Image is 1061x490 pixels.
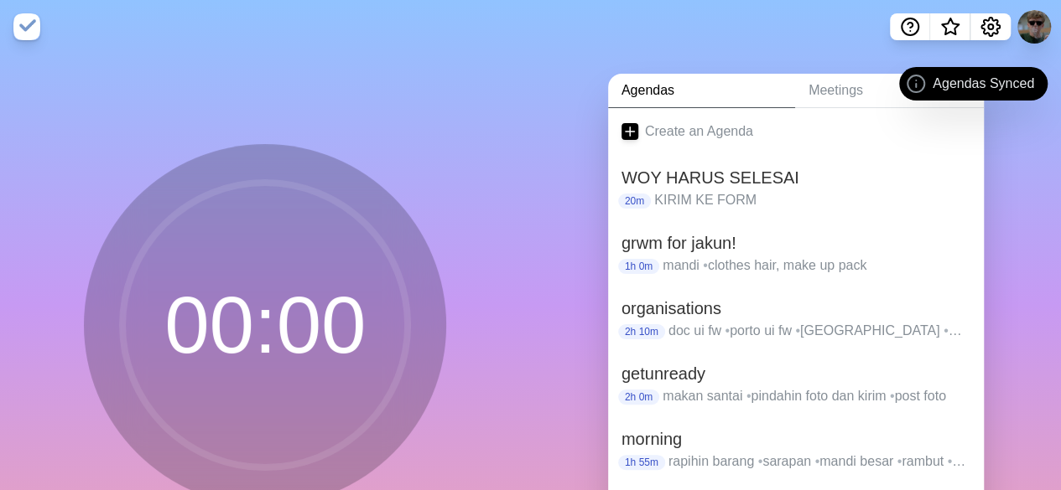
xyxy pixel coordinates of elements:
[668,321,970,341] p: doc ui fw porto ui fw [GEOGRAPHIC_DATA] POSTG N SUBMIT fibic
[795,74,984,108] a: Meetings
[944,323,962,338] span: •
[947,454,965,468] span: •
[933,74,1034,94] span: Agendas Synced
[622,165,970,190] h2: WOY HARUS SELESAI
[608,108,984,155] a: Create an Agenda
[618,455,665,470] p: 1h 55m
[758,454,763,468] span: •
[622,230,970,255] h2: grwm for jakun!
[654,190,970,210] p: KIRIM KE FORM
[622,361,970,386] h2: getunready
[618,389,659,405] p: 2h 0m
[618,193,651,209] p: 20m
[13,13,40,40] img: timeblocks logo
[663,255,970,276] p: mandi clothes hair, make up pack
[622,296,970,321] h2: organisations
[608,74,795,108] a: Agendas
[930,13,970,40] button: What’s new
[725,323,730,338] span: •
[663,386,970,406] p: makan santai pindahin foto dan kirim post foto
[814,454,819,468] span: •
[622,426,970,451] h2: morning
[890,389,895,403] span: •
[890,13,930,40] button: Help
[668,451,970,472] p: rapihin barang sarapan mandi besar rambut white clothes check
[746,389,752,403] span: •
[897,454,902,468] span: •
[970,13,1011,40] button: Settings
[618,259,659,274] p: 1h 0m
[795,323,800,338] span: •
[618,324,665,339] p: 2h 10m
[703,258,708,272] span: •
